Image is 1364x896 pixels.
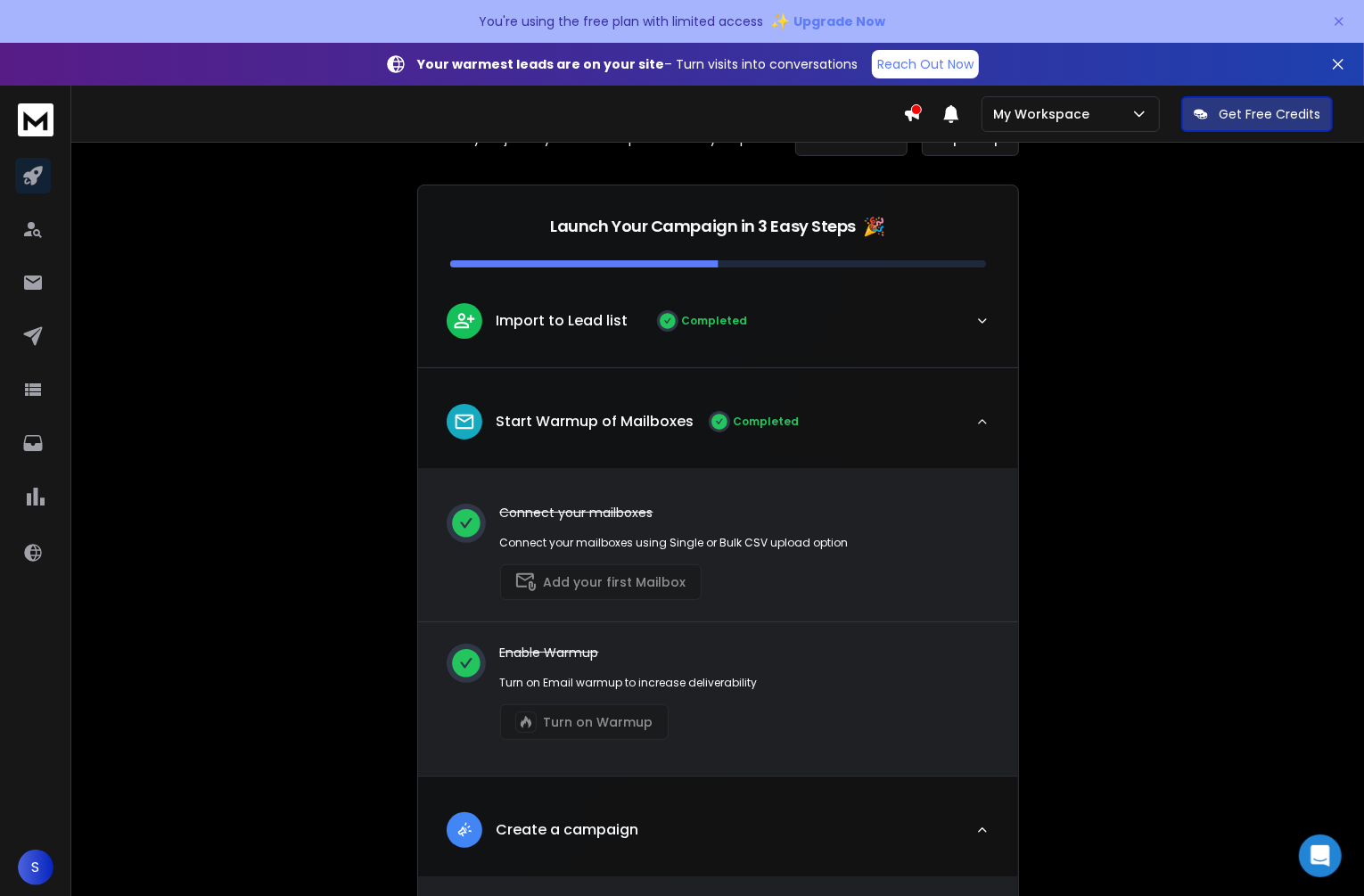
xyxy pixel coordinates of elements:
[418,798,1018,876] button: leadCreate a campaign
[793,12,885,30] span: Upgrade Now
[18,850,53,885] button: S
[500,536,849,550] p: Connect your mailboxes using Single or Bulk CSV upload option
[770,4,885,39] button: ✨Upgrade Now
[500,676,758,690] p: Turn on Email warmup to increase deliverability
[18,103,53,136] img: logo
[1299,834,1342,877] div: Open Intercom Messenger
[877,55,974,73] p: Reach Out Now
[418,289,1018,367] button: leadImport to Lead listCompleted
[417,55,664,73] strong: Your warmest leads are on your site
[1181,96,1333,132] button: Get Free Credits
[453,818,476,841] img: lead
[770,9,790,34] span: ✨
[500,504,849,522] p: Connect your mailboxes
[453,410,476,433] img: lead
[417,55,858,73] p: – Turn visits into conversations
[863,214,885,239] span: 🎉
[734,415,800,429] p: Completed
[682,314,748,328] p: Completed
[497,819,639,841] p: Create a campaign
[550,214,856,239] p: Launch Your Campaign in 3 Easy Steps
[500,644,758,662] p: Enable Warmup
[418,468,1018,776] div: leadStart Warmup of MailboxesCompleted
[479,12,763,30] p: You're using the free plan with limited access
[418,390,1018,468] button: leadStart Warmup of MailboxesCompleted
[497,411,694,432] p: Start Warmup of Mailboxes
[453,309,476,332] img: lead
[497,310,629,332] p: Import to Lead list
[993,105,1097,123] p: My Workspace
[872,50,979,78] a: Reach Out Now
[1219,105,1320,123] p: Get Free Credits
